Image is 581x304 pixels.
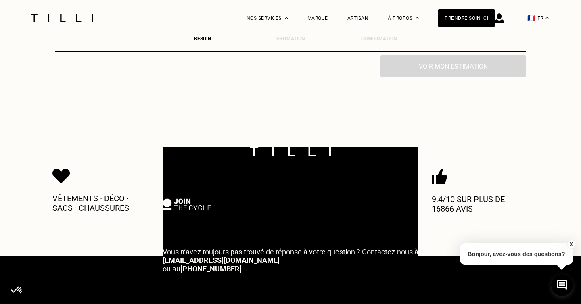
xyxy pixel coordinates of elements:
[52,194,149,213] p: Vêtements · Déco · Sacs · Chaussures
[52,169,70,184] img: Icon
[163,198,211,210] img: logo Join The Cycle
[567,240,575,249] button: X
[438,9,495,27] a: Prendre soin ici
[163,256,280,264] a: [EMAIL_ADDRESS][DOMAIN_NAME]
[285,17,288,19] img: Menu déroulant
[339,36,419,42] div: Confirmation
[460,243,573,265] p: Bonjour, avez-vous des questions?
[307,15,328,21] a: Marque
[432,194,529,214] p: 9.4/10 sur plus de 16866 avis
[347,15,369,21] a: Artisan
[432,169,447,185] img: Icon
[250,147,331,157] img: logo Tilli
[250,36,331,42] div: Estimation
[163,248,418,273] p: ou au
[495,13,504,23] img: icône connexion
[180,264,242,273] a: [PHONE_NUMBER]
[162,36,243,42] div: Besoin
[163,248,418,256] span: Vous n‘avez toujours pas trouvé de réponse à votre question ? Contactez-nous à
[527,14,535,22] span: 🇫🇷
[28,14,96,22] img: Logo du service de couturière Tilli
[416,17,419,19] img: Menu déroulant à propos
[545,17,549,19] img: menu déroulant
